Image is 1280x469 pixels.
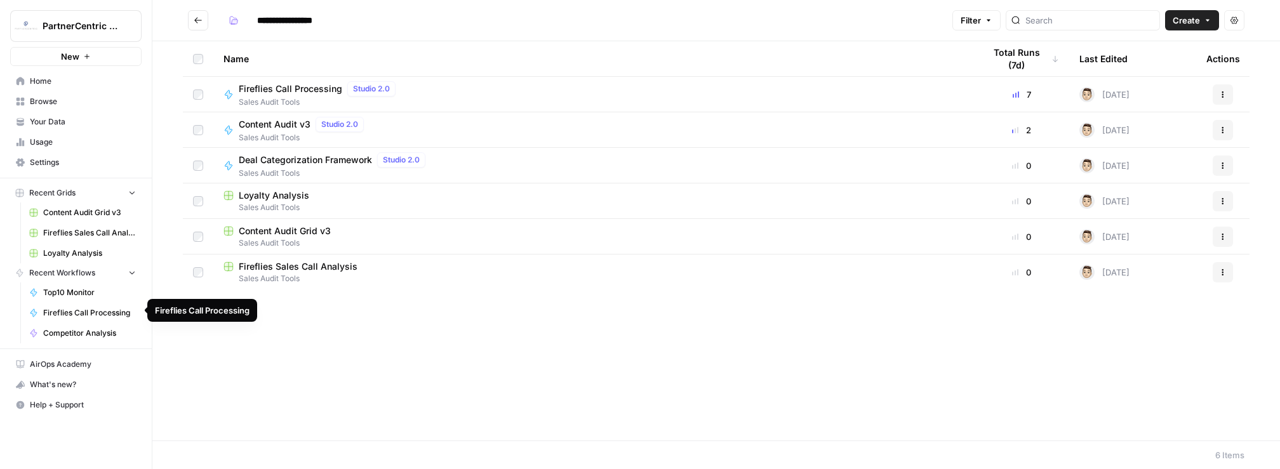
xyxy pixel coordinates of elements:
span: Settings [30,157,136,168]
a: Settings [10,152,142,173]
div: 0 [984,195,1059,208]
div: Fireflies Call Processing [155,304,250,317]
span: Content Audit v3 [239,118,310,131]
a: Loyalty AnalysisSales Audit Tools [223,189,964,213]
span: Fireflies Sales Call Analysis For CS [43,227,136,239]
a: Competitor Analysis [23,323,142,343]
img: j22vlec3s5as1jy706j54i2l8ae1 [1079,158,1095,173]
span: Help + Support [30,399,136,411]
div: 0 [984,266,1059,279]
button: Go back [188,10,208,30]
span: Studio 2.0 [321,119,358,130]
img: j22vlec3s5as1jy706j54i2l8ae1 [1079,87,1095,102]
img: j22vlec3s5as1jy706j54i2l8ae1 [1079,194,1095,209]
div: [DATE] [1079,194,1130,209]
div: 0 [984,230,1059,243]
img: j22vlec3s5as1jy706j54i2l8ae1 [1079,265,1095,280]
div: 7 [984,88,1059,101]
span: Your Data [30,116,136,128]
span: Sales Audit Tools [223,202,964,213]
a: Fireflies Sales Call AnalysisSales Audit Tools [223,260,964,284]
a: Top10 Monitor [23,282,142,303]
a: Fireflies Call ProcessingStudio 2.0Sales Audit Tools [223,81,964,108]
a: Deal Categorization FrameworkStudio 2.0Sales Audit Tools [223,152,964,179]
span: Top10 Monitor [43,287,136,298]
button: Workspace: PartnerCentric Sales Tools [10,10,142,42]
div: [DATE] [1079,229,1130,244]
div: Actions [1206,41,1240,76]
a: Usage [10,132,142,152]
a: Fireflies Call Processing [23,303,142,323]
img: j22vlec3s5as1jy706j54i2l8ae1 [1079,122,1095,138]
div: 6 Items [1215,449,1244,461]
a: AirOps Academy [10,354,142,374]
span: Sales Audit Tools [223,273,964,284]
a: Browse [10,91,142,112]
span: Competitor Analysis [43,327,136,339]
span: Sales Audit Tools [223,237,964,249]
a: Content Audit v3Studio 2.0Sales Audit Tools [223,117,964,143]
span: Loyalty Analysis [239,189,309,202]
button: Recent Grids [10,183,142,202]
div: Name [223,41,964,76]
span: Filter [961,14,981,27]
span: Content Audit Grid v3 [43,207,136,218]
div: Total Runs (7d) [984,41,1059,76]
input: Search [1025,14,1154,27]
span: Fireflies Sales Call Analysis [239,260,357,273]
button: Create [1165,10,1219,30]
span: Recent Workflows [29,267,95,279]
a: Home [10,71,142,91]
span: Studio 2.0 [383,154,420,166]
span: New [61,50,79,63]
button: Recent Workflows [10,263,142,282]
button: Help + Support [10,395,142,415]
div: [DATE] [1079,87,1130,102]
span: Fireflies Call Processing [43,307,136,319]
div: Last Edited [1079,41,1128,76]
div: [DATE] [1079,122,1130,138]
span: Deal Categorization Framework [239,154,372,166]
span: Fireflies Call Processing [239,83,342,95]
div: [DATE] [1079,265,1130,280]
button: What's new? [10,374,142,395]
a: Content Audit Grid v3 [23,202,142,223]
span: Loyalty Analysis [43,248,136,259]
span: Home [30,76,136,87]
span: Browse [30,96,136,107]
span: Usage [30,136,136,148]
div: 0 [984,159,1059,172]
div: What's new? [11,375,141,394]
span: Content Audit Grid v3 [239,225,331,237]
span: PartnerCentric Sales Tools [43,20,119,32]
a: Your Data [10,112,142,132]
a: Loyalty Analysis [23,243,142,263]
div: 2 [984,124,1059,136]
div: [DATE] [1079,158,1130,173]
span: Recent Grids [29,187,76,199]
span: Studio 2.0 [353,83,390,95]
span: Sales Audit Tools [239,168,430,179]
span: Sales Audit Tools [239,96,401,108]
a: Content Audit Grid v3Sales Audit Tools [223,225,964,249]
a: Fireflies Sales Call Analysis For CS [23,223,142,243]
img: PartnerCentric Sales Tools Logo [15,15,37,37]
button: New [10,47,142,66]
span: Sales Audit Tools [239,132,369,143]
span: Create [1173,14,1200,27]
button: Filter [952,10,1001,30]
span: AirOps Academy [30,359,136,370]
img: j22vlec3s5as1jy706j54i2l8ae1 [1079,229,1095,244]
